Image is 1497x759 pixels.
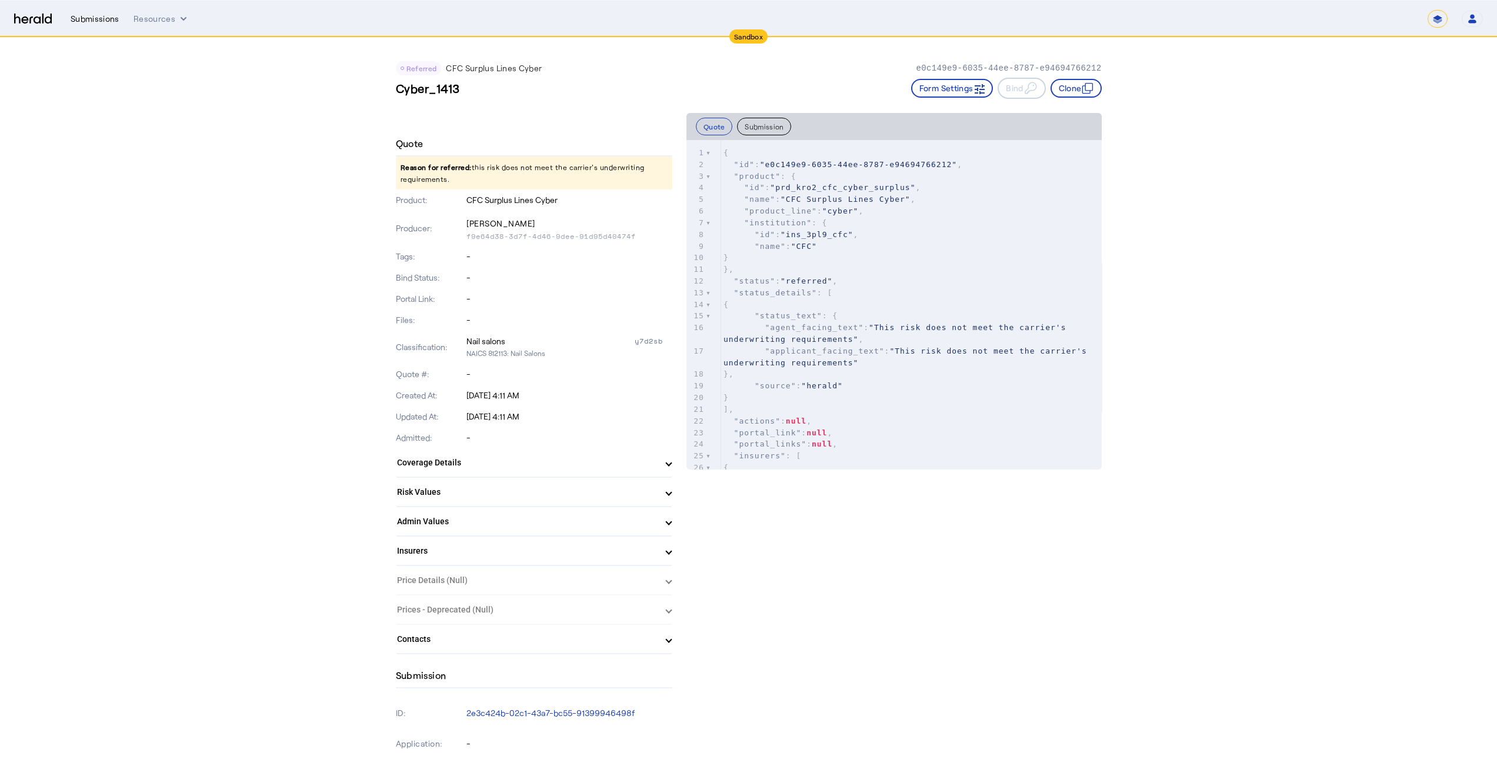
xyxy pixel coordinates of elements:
span: "ins_3pl9_cfc" [781,230,853,239]
p: - [466,272,672,284]
h4: Submission [396,668,446,683]
p: Tags: [396,251,465,262]
span: }, [724,265,734,274]
mat-expansion-panel-header: Risk Values [396,478,672,506]
span: "This risk does not meet the carrier's underwriting requirements" [724,323,1071,344]
span: "referred" [781,277,832,285]
span: } [724,393,729,402]
span: : , [724,230,859,239]
span: "source" [755,381,796,390]
span: "portal_links" [734,440,807,448]
span: { [724,300,729,309]
span: : [724,347,1092,367]
span: null [786,417,806,425]
div: 8 [686,229,706,241]
div: 9 [686,241,706,252]
div: 20 [686,392,706,404]
span: null [812,440,832,448]
p: - [466,314,672,326]
div: y7d2sb [635,335,672,347]
p: - [466,293,672,305]
p: Admitted: [396,432,465,444]
div: 14 [686,299,706,311]
div: 19 [686,380,706,392]
span: "name" [744,195,775,204]
span: : , [724,207,863,215]
mat-panel-title: Admin Values [397,515,657,528]
span: : [724,242,817,251]
span: "agent_facing_text" [765,323,864,332]
span: "insurers" [734,451,786,460]
p: 2e3c424b-02c1-43a7-bc55-91399946498f [466,707,672,719]
span: "name" [755,242,786,251]
mat-expansion-panel-header: Insurers [396,537,672,565]
span: : , [724,417,812,425]
p: ID: [396,705,465,721]
div: Submissions [71,13,119,25]
span: "herald" [801,381,843,390]
div: 13 [686,287,706,299]
span: "status_details" [734,288,817,297]
p: [DATE] 4:11 AM [466,390,672,401]
span: "actions" [734,417,781,425]
span: "institution" [744,218,812,227]
span: "id" [755,230,775,239]
div: 25 [686,450,706,462]
span: { [724,463,729,472]
span: "applicant_facing_text" [765,347,885,355]
span: "status" [734,277,776,285]
span: "cyber" [822,207,859,215]
div: Sandbox [729,29,768,44]
img: Herald Logo [14,14,52,25]
div: 21 [686,404,706,415]
button: Resources dropdown menu [134,13,189,25]
div: 18 [686,368,706,380]
p: Portal Link: [396,293,465,305]
span: : , [724,195,916,204]
p: Classification: [396,341,465,353]
div: 3 [686,171,706,182]
div: 26 [686,462,706,474]
span: "This risk does not meet the carrier's underwriting requirements" [724,347,1092,367]
span: : , [724,160,962,169]
span: { [724,148,729,157]
span: "product_line" [744,207,817,215]
mat-panel-title: Insurers [397,545,657,557]
p: Product: [396,194,465,206]
h4: Quote [396,137,424,151]
span: : { [724,311,838,320]
span: "id" [744,183,765,192]
mat-panel-title: Coverage Details [397,457,657,469]
div: 6 [686,205,706,217]
div: 5 [686,194,706,205]
herald-code-block: quote [686,140,1102,470]
p: [PERSON_NAME] [466,215,672,232]
p: - [466,432,672,444]
button: Bind [998,78,1045,99]
span: "prd_kro2_cfc_cyber_surplus" [770,183,915,192]
span: Reason for referred: [401,163,472,171]
span: : , [724,440,838,448]
p: Created At: [396,390,465,401]
mat-panel-title: Contacts [397,633,657,645]
span: : [ [724,288,832,297]
div: 7 [686,217,706,229]
p: this risk does not meet the carrier's underwriting requirements. [396,157,672,189]
div: 17 [686,345,706,357]
div: 1 [686,147,706,159]
div: 16 [686,322,706,334]
p: [DATE] 4:11 AM [466,411,672,422]
p: Files: [396,314,465,326]
p: NAICS 812113: Nail Salons [466,347,672,359]
div: 23 [686,427,706,439]
span: "product" [734,172,781,181]
span: "CFC" [791,242,817,251]
button: Submission [737,118,791,135]
span: : , [724,428,832,437]
span: "id" [734,160,755,169]
span: Referred [406,64,437,72]
mat-expansion-panel-header: Coverage Details [396,448,672,477]
div: 24 [686,438,706,450]
mat-panel-title: Risk Values [397,486,657,498]
button: Clone [1051,79,1102,98]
